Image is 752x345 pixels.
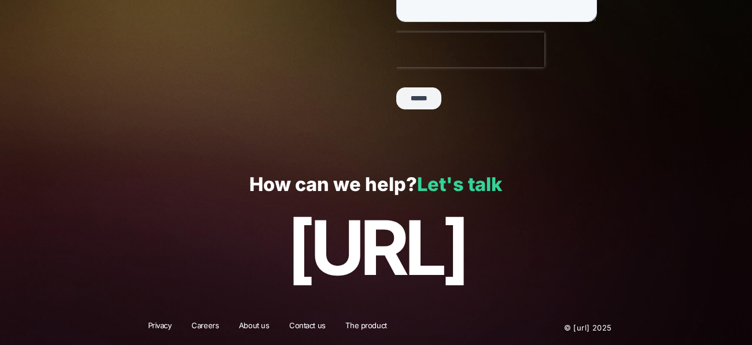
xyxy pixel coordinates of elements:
[282,320,333,335] a: Contact us
[141,320,179,335] a: Privacy
[494,320,612,335] p: © [URL] 2025
[25,205,727,290] p: [URL]
[25,174,727,196] p: How can we help?
[231,320,277,335] a: About us
[184,320,226,335] a: Careers
[338,320,394,335] a: The product
[417,173,502,196] a: Let's talk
